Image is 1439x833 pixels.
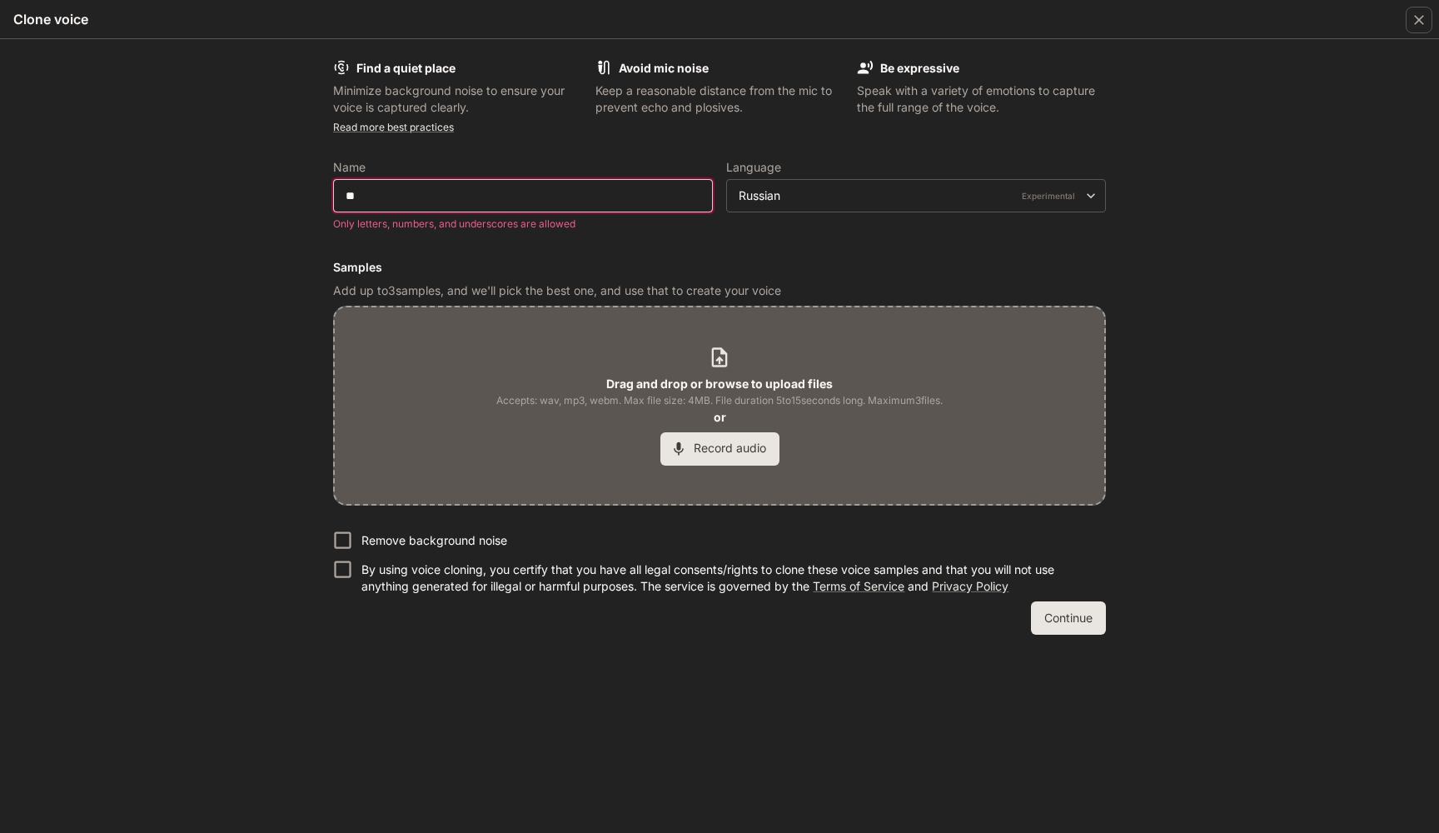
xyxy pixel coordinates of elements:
[932,579,1008,593] a: Privacy Policy
[880,61,959,75] b: Be expressive
[333,162,366,173] p: Name
[660,432,779,466] button: Record audio
[333,282,1106,299] p: Add up to 3 samples, and we'll pick the best one, and use that to create your voice
[13,10,88,28] h5: Clone voice
[333,216,701,232] p: Only letters, numbers, and underscores are allowed
[333,121,454,133] a: Read more best practices
[727,187,1105,204] div: RussianExperimental
[333,259,1106,276] h6: Samples
[726,162,781,173] p: Language
[1018,188,1078,203] p: Experimental
[595,82,844,116] p: Keep a reasonable distance from the mic to prevent echo and plosives.
[1031,601,1106,635] button: Continue
[714,410,726,424] b: or
[361,532,507,549] p: Remove background noise
[739,187,1078,204] div: Russian
[619,61,709,75] b: Avoid mic noise
[606,377,833,391] b: Drag and drop or browse to upload files
[496,392,943,409] span: Accepts: wav, mp3, webm. Max file size: 4MB. File duration 5 to 15 seconds long. Maximum 3 files.
[813,579,904,593] a: Terms of Service
[333,82,582,116] p: Minimize background noise to ensure your voice is captured clearly.
[857,82,1106,116] p: Speak with a variety of emotions to capture the full range of the voice.
[356,61,456,75] b: Find a quiet place
[361,561,1093,595] p: By using voice cloning, you certify that you have all legal consents/rights to clone these voice ...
